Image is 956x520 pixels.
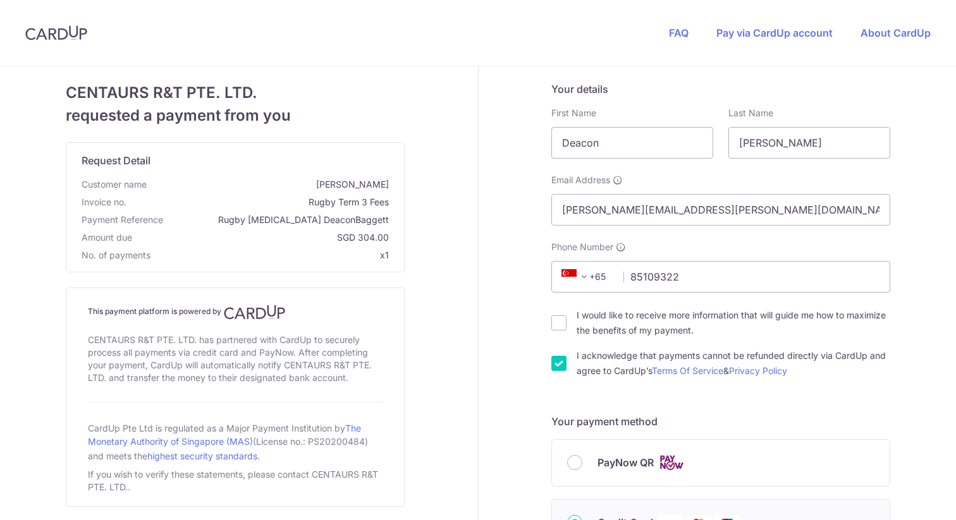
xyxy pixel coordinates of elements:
[567,455,874,471] div: PayNow QR Cards logo
[874,482,943,514] iframe: Opens a widget where you can find more information
[152,178,389,191] span: [PERSON_NAME]
[88,305,383,320] h4: This payment platform is powered by
[728,127,890,159] input: Last name
[558,269,615,284] span: +65
[669,27,689,39] a: FAQ
[659,455,684,471] img: Cards logo
[224,305,286,320] img: CardUp
[551,194,890,226] input: Email address
[577,348,890,378] label: I acknowledge that payments cannot be refunded directly via CardUp and agree to CardUp’s &
[82,249,150,262] span: No. of payments
[861,27,931,39] a: About CardUp
[132,196,389,209] span: Rugby Term 3 Fees
[168,214,389,226] span: Rugby [MEDICAL_DATA] DeaconBaggett
[551,414,890,429] h5: Your payment method
[716,27,833,39] a: Pay via CardUp account
[137,231,389,244] span: SGD 304.00
[380,250,389,260] span: x1
[88,418,383,466] div: CardUp Pte Ltd is regulated as a Major Payment Institution by (License no.: PS20200484) and meets...
[25,25,87,40] img: CardUp
[729,365,787,376] a: Privacy Policy
[551,107,596,119] label: First Name
[147,450,257,461] a: highest security standards
[551,174,610,186] span: Email Address
[82,214,163,225] span: translation missing: en.payment_reference
[577,308,890,338] label: I would like to receive more information that will guide me how to maximize the benefits of my pa...
[728,107,773,119] label: Last Name
[551,127,713,159] input: First name
[66,104,405,127] span: requested a payment from you
[82,178,147,191] span: Customer name
[652,365,723,376] a: Terms Of Service
[82,231,132,244] span: Amount due
[82,196,126,209] span: Invoice no.
[561,269,592,284] span: +65
[88,331,383,387] div: CENTAURS R&T PTE. LTD. has partnered with CardUp to securely process all payments via credit card...
[66,82,405,104] span: CENTAURS R&T PTE. LTD.
[82,154,150,167] span: translation missing: en.request_detail
[551,241,613,253] span: Phone Number
[551,82,890,97] h5: Your details
[597,455,654,470] span: PayNow QR
[88,466,383,496] div: If you wish to verify these statements, please contact CENTAURS R&T PTE. LTD..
